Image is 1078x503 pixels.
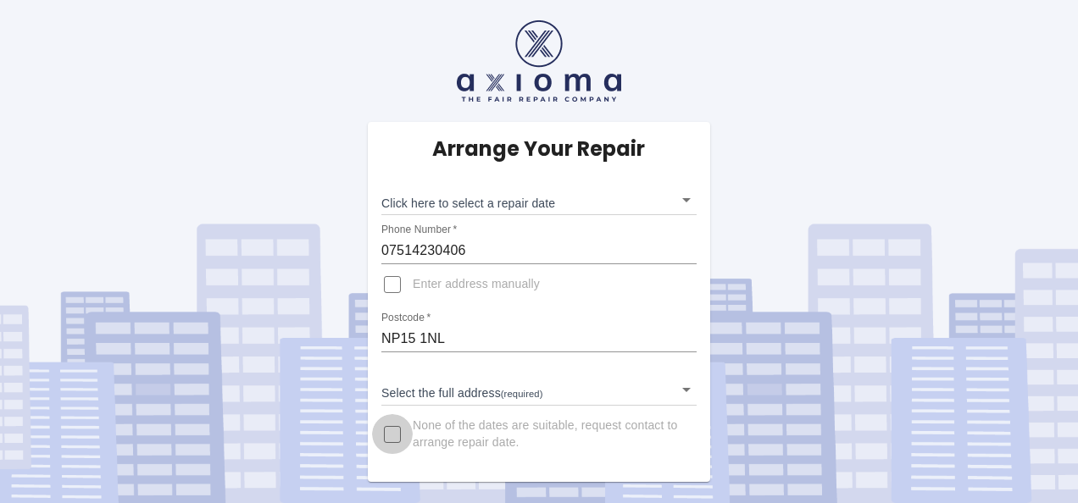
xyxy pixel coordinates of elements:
[381,311,431,325] label: Postcode
[432,135,645,163] h5: Arrange Your Repair
[413,417,683,451] span: None of the dates are suitable, request contact to arrange repair date.
[457,20,621,102] img: axioma
[381,223,457,237] label: Phone Number
[413,276,540,293] span: Enter address manually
